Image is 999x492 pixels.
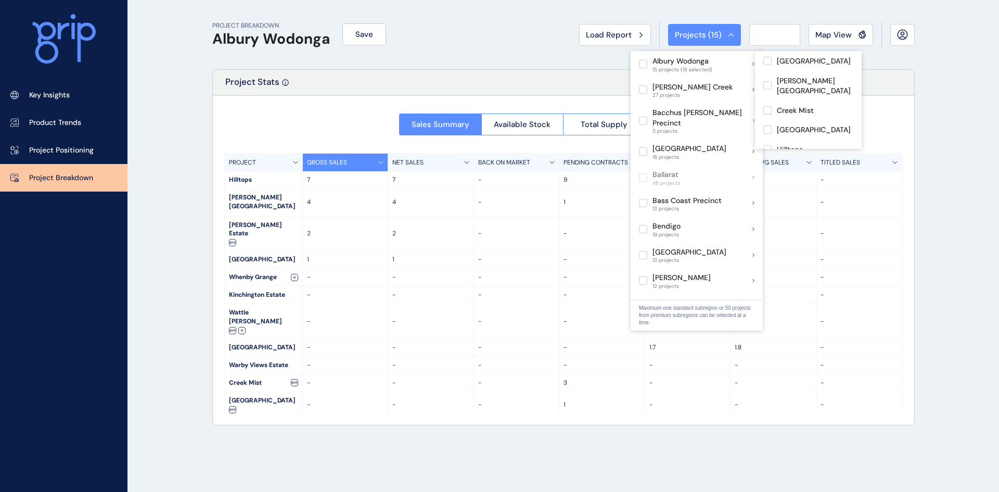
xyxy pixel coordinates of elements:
p: - [735,400,812,409]
p: - [478,361,555,370]
p: - [392,379,469,387]
div: [PERSON_NAME] Estate [225,217,302,251]
p: 1 [563,198,641,207]
p: - [307,361,384,370]
p: - [735,317,812,326]
span: 15 projects (15 selected) [652,67,712,73]
p: - [478,255,555,264]
p: - [392,317,469,326]
p: Bendigo [652,221,681,232]
p: - [478,343,555,352]
button: Projects (15) [668,24,741,46]
p: 1 [735,255,812,264]
span: 18 projects [652,154,726,160]
div: Creek Mist [225,374,302,392]
div: [GEOGRAPHIC_DATA] [225,339,302,356]
p: - [821,291,898,299]
button: Sales Summary [399,113,481,135]
p: 0.2 [735,291,812,299]
p: Ballarat [652,170,681,180]
p: [PERSON_NAME] Precinct [652,299,741,309]
p: Project Stats [225,76,279,95]
p: [PERSON_NAME][GEOGRAPHIC_DATA] [777,76,853,96]
p: 1 [307,255,384,264]
p: - [563,255,641,264]
p: [GEOGRAPHIC_DATA] [777,125,851,135]
p: - [563,229,641,238]
p: Key Insights [29,90,70,100]
p: - [649,361,726,370]
p: Product Trends [29,118,81,128]
p: - [392,291,469,299]
p: Project Breakdown [29,173,93,183]
p: - [563,361,641,370]
p: GROSS SALES [307,158,347,167]
p: - [307,317,384,326]
p: 3.9 [735,175,812,184]
p: - [563,317,641,326]
p: Bass Coast Precinct [652,196,722,206]
span: 48 projects [652,180,681,186]
p: PENDING CONTRACTS [563,158,628,167]
p: - [649,400,726,409]
p: Bacchus [PERSON_NAME] Precinct [652,108,753,128]
p: Creek Mist [777,106,814,116]
p: - [821,229,898,238]
p: PROJECT [229,158,256,167]
p: - [478,317,555,326]
p: 7 [307,175,384,184]
p: - [735,273,812,282]
p: 3 [563,379,641,387]
p: - [821,317,898,326]
p: - [563,291,641,299]
p: - [821,198,898,207]
p: Hilltops [777,145,803,155]
button: Map View [809,24,873,46]
p: [PERSON_NAME] [652,273,711,283]
span: 27 projects [652,92,733,98]
p: - [307,400,384,409]
p: - [478,175,555,184]
span: Sales Summary [412,119,469,130]
button: Total Supply [563,113,645,135]
p: 4 [392,198,469,207]
p: NET SALES [392,158,424,167]
p: 9 [563,175,641,184]
div: Wattle [PERSON_NAME] [225,304,302,338]
p: 7 [392,175,469,184]
p: [GEOGRAPHIC_DATA] [652,247,726,258]
span: Map View [815,30,852,40]
p: PROJECT BREAKDOWN [212,21,330,30]
span: 13 projects [652,257,726,263]
p: TITLED SALES [821,158,860,167]
button: Save [342,23,386,45]
p: 1 [392,255,469,264]
p: - [478,291,555,299]
p: - [392,273,469,282]
p: - [307,379,384,387]
p: 1 [563,400,641,409]
p: - [821,379,898,387]
span: 13 projects [652,206,722,212]
p: - [649,379,726,387]
div: Warby Views Estate [225,357,302,374]
p: BACK ON MARKET [478,158,530,167]
h1: Albury Wodonga [212,30,330,48]
p: - [307,343,384,352]
p: - [821,343,898,352]
p: Maximum one standard subregion or 50 projects from premium subregions can be selected at a time. [639,305,754,326]
p: - [392,400,469,409]
p: - [563,273,641,282]
p: - [478,400,555,409]
p: 4 [307,198,384,207]
p: - [821,255,898,264]
p: 2 [307,229,384,238]
p: 2 [392,229,469,238]
p: - [478,379,555,387]
p: - [735,229,812,238]
p: Albury Wodonga [652,56,712,67]
button: Available Stock [481,113,563,135]
p: 1.8 [735,343,812,352]
p: - [392,361,469,370]
div: Hilltops [225,171,302,188]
